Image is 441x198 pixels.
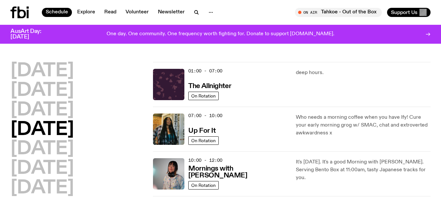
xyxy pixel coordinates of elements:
button: [DATE] [10,179,74,197]
img: Kana Frazer is smiling at the camera with her head tilted slightly to her left. She wears big bla... [153,158,184,190]
span: 07:00 - 10:00 [188,113,222,119]
p: Who needs a morning coffee when you have Ify! Cure your early morning grog w/ SMAC, chat and extr... [296,114,431,137]
a: Newsletter [154,8,189,17]
button: Support Us [387,8,431,17]
a: The Allnighter [188,82,231,90]
h3: The Allnighter [188,83,231,90]
a: On Rotation [188,136,219,145]
span: 01:00 - 07:00 [188,68,222,74]
img: Ify - a Brown Skin girl with black braided twists, looking up to the side with her tongue stickin... [153,114,184,145]
p: One day. One community. One frequency worth fighting for. Donate to support [DOMAIN_NAME]. [107,31,334,37]
span: Support Us [391,9,417,15]
h3: Mornings with [PERSON_NAME] [188,165,288,179]
button: [DATE] [10,121,74,139]
button: [DATE] [10,160,74,178]
h3: AusArt Day: [DATE] [10,29,52,40]
span: On Rotation [191,138,216,143]
p: It's [DATE]. It's a good Morning with [PERSON_NAME]. Serving Bento Box at 11:00am, tasty Japanese... [296,158,431,182]
a: Up For It [188,126,215,134]
button: [DATE] [10,82,74,100]
a: Explore [73,8,99,17]
p: deep hours. [296,69,431,77]
a: Read [100,8,120,17]
a: Schedule [42,8,72,17]
a: Mornings with [PERSON_NAME] [188,164,288,179]
span: 10:00 - 12:00 [188,157,222,163]
span: On Rotation [191,93,216,98]
span: On Rotation [191,183,216,188]
a: On Rotation [188,92,219,100]
button: [DATE] [10,101,74,119]
a: Volunteer [122,8,153,17]
button: [DATE] [10,140,74,158]
button: [DATE] [10,62,74,80]
a: On Rotation [188,181,219,190]
button: On AirTahkoe - Out of the Box [295,8,382,17]
h3: Up For It [188,128,215,134]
